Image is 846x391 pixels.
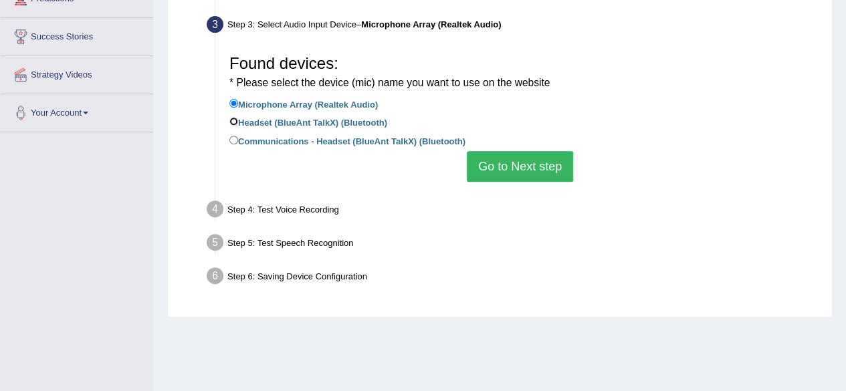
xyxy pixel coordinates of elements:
[1,18,153,51] a: Success Stories
[229,99,238,108] input: Microphone Array (Realtek Audio)
[356,19,501,29] span: –
[201,263,826,293] div: Step 6: Saving Device Configuration
[229,55,811,90] h3: Found devices:
[229,96,378,111] label: Microphone Array (Realtek Audio)
[467,151,573,182] button: Go to Next step
[201,230,826,259] div: Step 5: Test Speech Recognition
[229,77,550,88] small: * Please select the device (mic) name you want to use on the website
[201,12,826,41] div: Step 3: Select Audio Input Device
[1,94,153,128] a: Your Account
[229,133,465,148] label: Communications - Headset (BlueAnt TalkX) (Bluetooth)
[229,136,238,144] input: Communications - Headset (BlueAnt TalkX) (Bluetooth)
[201,197,826,226] div: Step 4: Test Voice Recording
[229,117,238,126] input: Headset (BlueAnt TalkX) (Bluetooth)
[1,56,153,90] a: Strategy Videos
[361,19,501,29] b: Microphone Array (Realtek Audio)
[229,114,387,129] label: Headset (BlueAnt TalkX) (Bluetooth)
